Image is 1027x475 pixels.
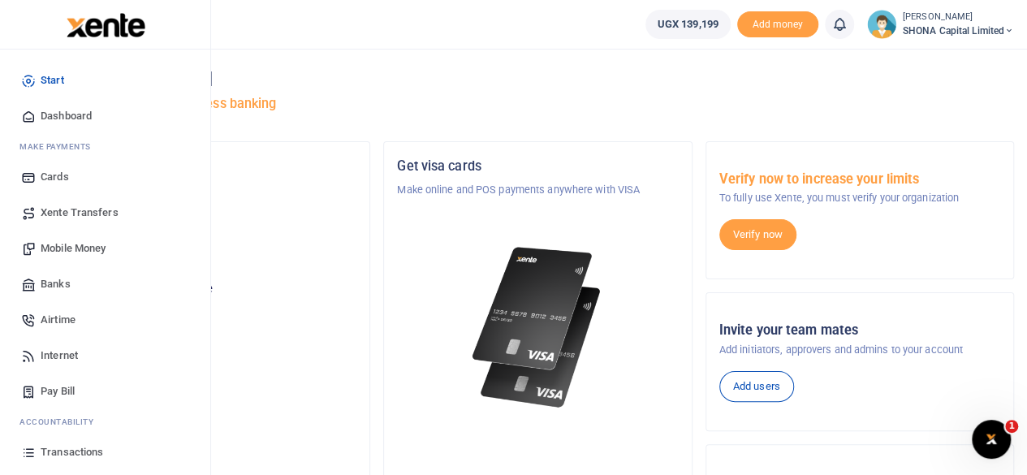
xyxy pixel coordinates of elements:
[903,24,1014,38] span: SHONA Capital Limited
[41,72,64,89] span: Start
[13,434,197,470] a: Transactions
[13,63,197,98] a: Start
[41,383,75,399] span: Pay Bill
[62,96,1014,112] h5: Welcome to better business banking
[41,240,106,257] span: Mobile Money
[13,409,197,434] li: Ac
[719,219,796,250] a: Verify now
[719,342,1000,358] p: Add initiators, approvers and admins to your account
[13,134,197,159] li: M
[719,371,794,402] a: Add users
[13,302,197,338] a: Airtime
[67,13,145,37] img: logo-large
[76,281,356,297] p: Your current account balance
[41,108,92,124] span: Dashboard
[76,221,356,237] h5: Account
[62,70,1014,88] h4: Hello [PERSON_NAME]
[719,190,1000,206] p: To fully use Xente, you must verify your organization
[76,301,356,317] h5: UGX 139,199
[41,276,71,292] span: Banks
[1005,420,1018,433] span: 1
[737,11,818,38] span: Add money
[867,10,1014,39] a: profile-user [PERSON_NAME] SHONA Capital Limited
[76,182,356,198] p: SHONA GROUP
[903,11,1014,24] small: [PERSON_NAME]
[13,266,197,302] a: Banks
[972,420,1011,459] iframe: Intercom live chat
[32,416,93,428] span: countability
[13,195,197,231] a: Xente Transfers
[639,10,737,39] li: Wallet ballance
[65,18,145,30] a: logo-small logo-large logo-large
[468,237,608,418] img: xente-_physical_cards.png
[719,322,1000,339] h5: Invite your team mates
[645,10,731,39] a: UGX 139,199
[41,169,69,185] span: Cards
[13,159,197,195] a: Cards
[719,171,1000,188] h5: Verify now to increase your limits
[397,182,678,198] p: Make online and POS payments anywhere with VISA
[397,158,678,175] h5: Get visa cards
[13,98,197,134] a: Dashboard
[76,245,356,261] p: SHONA Capital Limited
[28,140,91,153] span: ake Payments
[737,11,818,38] li: Toup your wallet
[41,444,103,460] span: Transactions
[13,231,197,266] a: Mobile Money
[41,348,78,364] span: Internet
[41,312,76,328] span: Airtime
[41,205,119,221] span: Xente Transfers
[658,16,718,32] span: UGX 139,199
[737,17,818,29] a: Add money
[13,374,197,409] a: Pay Bill
[867,10,896,39] img: profile-user
[13,338,197,374] a: Internet
[76,158,356,175] h5: Organization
